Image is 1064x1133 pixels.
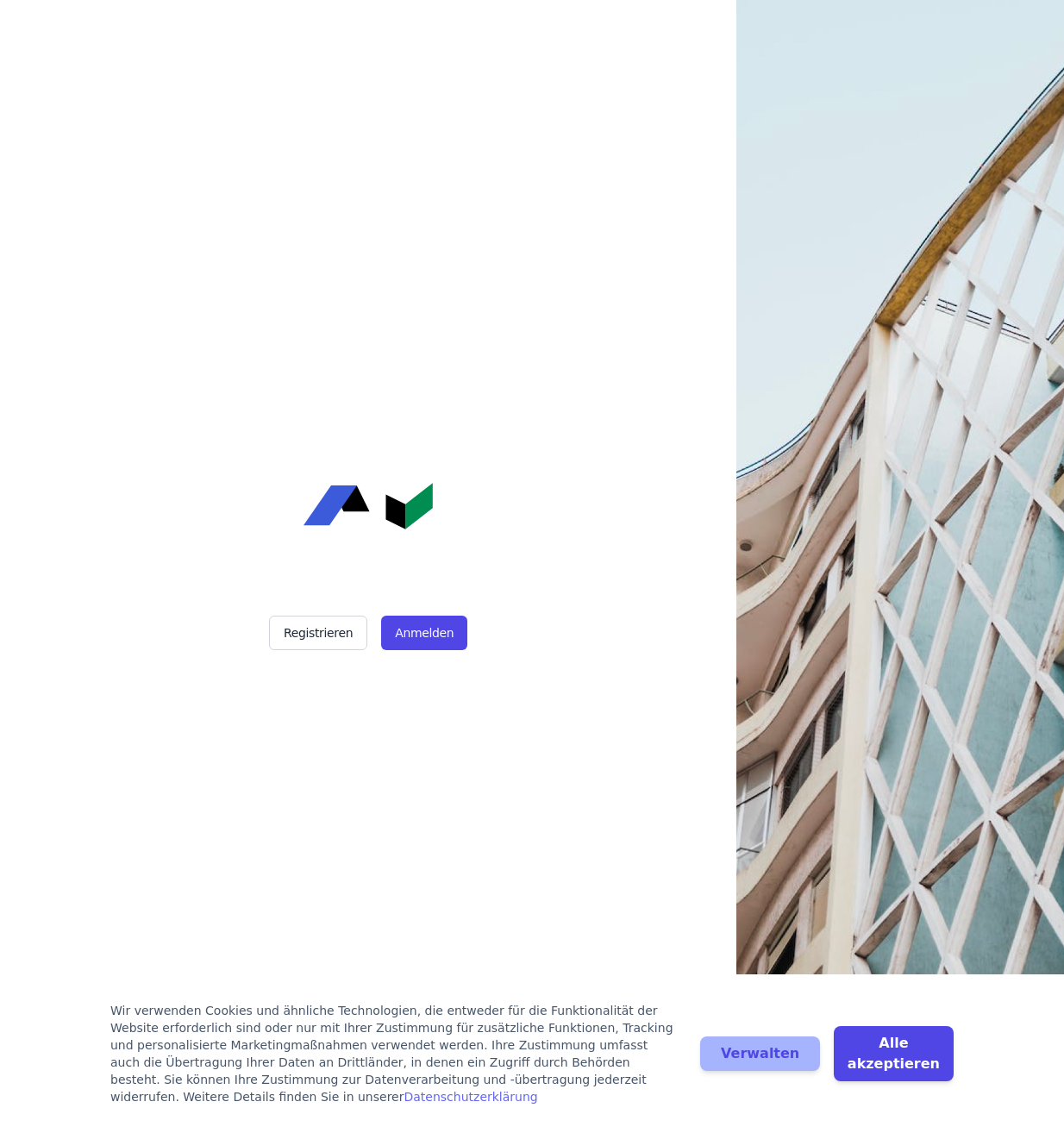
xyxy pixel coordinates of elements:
[110,1002,679,1105] div: Wir verwenden Cookies und ähnliche Technologien, die entweder für die Funktionalität der Website ...
[700,1036,819,1071] button: Verwalten
[304,483,433,529] img: Concular
[269,616,367,650] button: Registrieren
[381,616,467,650] button: Anmelden
[834,1026,954,1081] button: Alle akzeptieren
[404,1090,537,1104] a: Datenschutzerklärung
